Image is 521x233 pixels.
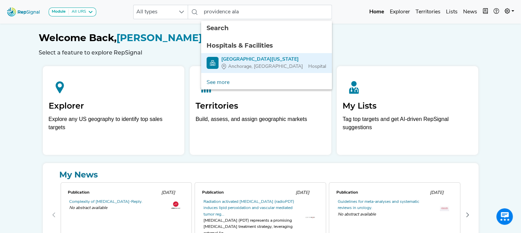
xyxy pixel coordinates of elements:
span: Publication [202,191,223,195]
p: Build, assess, and assign geographic markets [196,115,325,135]
div: Explore any US geography to identify top sales targets [49,115,178,132]
strong: Module [52,10,66,14]
span: All types [134,5,175,19]
div: [GEOGRAPHIC_DATA][US_STATE] [221,56,326,63]
h2: Territories [196,101,325,111]
div: Hospital [221,63,326,70]
a: Guidelines for meta-analyses and systematic reviews in urology. [337,200,419,210]
a: Complexity of [MEDICAL_DATA]-Reply. [69,200,142,204]
a: Territories [413,5,443,19]
a: TerritoriesBuild, assess, and assign geographic markets [190,66,331,155]
img: th [440,205,449,211]
a: Explorer [387,5,413,19]
a: Radiation activated [MEDICAL_DATA] (radioPDT) induces lipid peroxidation and vascular mediated tu... [203,200,294,217]
span: Search [207,24,228,32]
a: News [460,5,480,19]
span: Publication [68,191,89,195]
img: Hospital Search Icon [207,57,219,69]
img: th [306,217,315,218]
a: Home [367,5,387,19]
h2: My Lists [343,101,472,111]
a: See more [201,76,235,89]
span: [DATE] [161,191,175,195]
div: All URS [69,9,86,15]
button: Next Page [462,209,473,220]
div: Hospitals & Facilities [207,41,326,50]
span: [DATE] [430,191,443,195]
h2: Explorer [49,101,178,111]
span: Publication [336,191,358,195]
li: Providence Alaska Medical Center [201,53,332,73]
img: th [171,201,181,209]
span: No abstract available [69,205,163,211]
input: Search a physician or facility [201,5,332,19]
a: [GEOGRAPHIC_DATA][US_STATE]Anchorage, [GEOGRAPHIC_DATA]Hospital [207,56,326,70]
a: My News [48,169,473,181]
a: Lists [443,5,460,19]
a: ExplorerExplore any US geography to identify top sales targets [43,66,184,155]
button: Intel Book [480,5,491,19]
span: Welcome Back, [39,32,116,44]
span: No abstract available [337,211,431,218]
button: ModuleAll URS [49,8,96,16]
h1: [PERSON_NAME] [39,32,483,44]
span: [DATE] [295,191,309,195]
span: Anchorage, [GEOGRAPHIC_DATA] [228,63,303,70]
p: Tag top targets and get AI-driven RepSignal suggestions [343,115,472,135]
h6: Select a feature to explore RepSignal [39,49,483,56]
a: My ListsTag top targets and get AI-driven RepSignal suggestions [337,66,478,155]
